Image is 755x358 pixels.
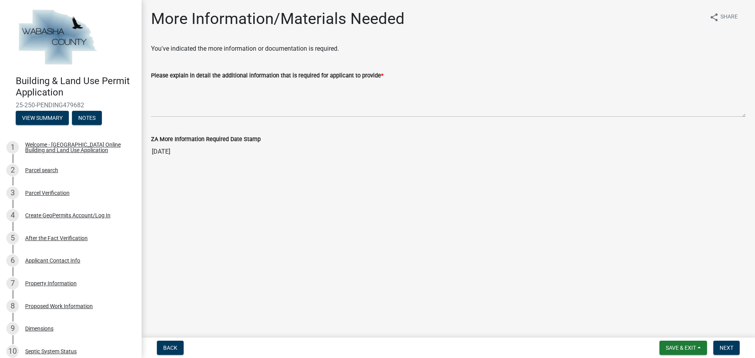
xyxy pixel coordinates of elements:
div: Property Information [25,281,77,286]
p: You've indicated the more information or documentation is required. [151,44,746,53]
div: Applicant Contact Info [25,258,80,263]
div: Septic System Status [25,349,77,354]
label: Please explain in detail the additional information that is required for applicant to provide [151,73,383,79]
label: ZA More Information Required Date Stamp [151,137,261,142]
div: After the Fact Verification [25,235,88,241]
button: Notes [72,111,102,125]
div: 8 [6,300,19,312]
div: 1 [6,141,19,154]
div: 2 [6,164,19,176]
div: Create GeoPermits Account/Log In [25,213,110,218]
span: Share [720,13,738,22]
div: Dimensions [25,326,53,331]
div: 6 [6,254,19,267]
i: share [709,13,719,22]
button: Next [713,341,740,355]
div: Parcel Verification [25,190,70,196]
button: Save & Exit [659,341,707,355]
span: Back [163,345,177,351]
wm-modal-confirm: Summary [16,115,69,121]
h4: Building & Land Use Permit Application [16,75,135,98]
span: Save & Exit [666,345,696,351]
div: Parcel search [25,167,58,173]
span: 25-250-PENDING479682 [16,101,126,109]
img: Wabasha County, Minnesota [16,8,99,67]
button: shareShare [703,9,744,25]
div: 10 [6,345,19,358]
span: Next [720,345,733,351]
div: 3 [6,187,19,199]
div: 4 [6,209,19,222]
div: 5 [6,232,19,244]
button: Back [157,341,184,355]
button: View Summary [16,111,69,125]
h1: More Information/Materials Needed [151,9,405,28]
div: Proposed Work Information [25,303,93,309]
wm-modal-confirm: Notes [72,115,102,121]
div: 9 [6,322,19,335]
div: 7 [6,277,19,290]
div: Welcome - [GEOGRAPHIC_DATA] Online Building and Land Use Application [25,142,129,153]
